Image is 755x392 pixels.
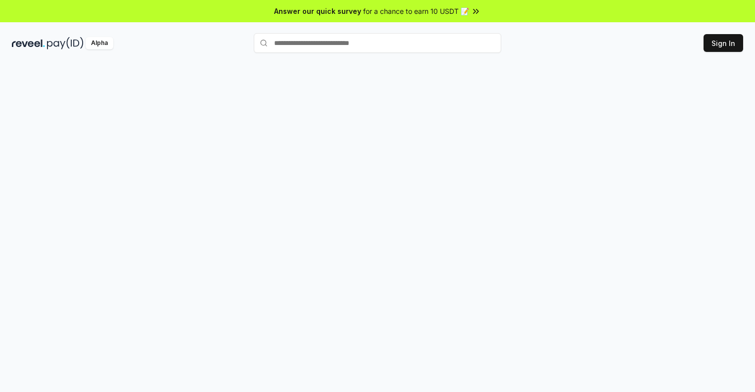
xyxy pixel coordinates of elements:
[704,34,743,52] button: Sign In
[363,6,469,16] span: for a chance to earn 10 USDT 📝
[47,37,84,49] img: pay_id
[86,37,113,49] div: Alpha
[12,37,45,49] img: reveel_dark
[274,6,361,16] span: Answer our quick survey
